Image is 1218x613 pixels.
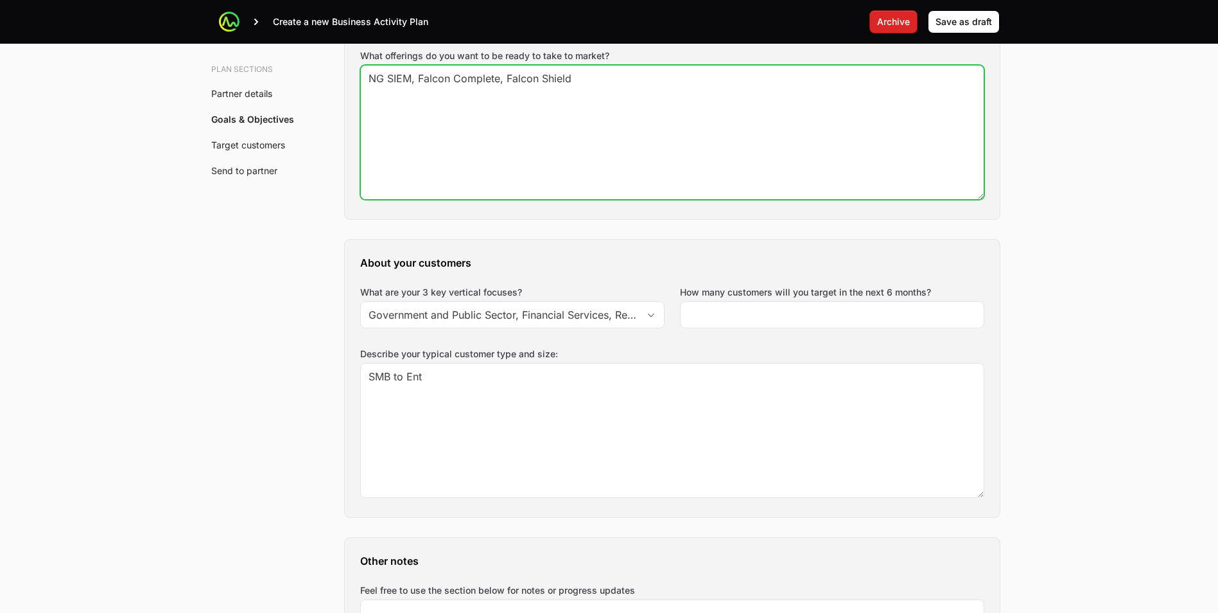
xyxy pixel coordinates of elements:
h3: Plan sections [211,64,299,75]
a: Target customers [211,139,285,150]
a: Partner details [211,88,272,99]
p: Create a new Business Activity Plan [273,15,428,28]
label: What offerings do you want to be ready to take to market? [360,49,984,62]
a: Goals & Objectives [211,114,294,125]
h3: Other notes [360,553,984,569]
label: Describe your typical customer type and size: [360,348,984,360]
h3: About your customers [360,255,984,271]
label: What are your 3 key vertical focuses? [360,286,665,299]
button: Archive [869,10,918,33]
div: Open [638,302,664,328]
label: How many customers will you target in the next 6 months? [680,286,931,299]
span: Save as draft [935,14,992,30]
button: Save as draft [928,10,1000,33]
textarea: NG SIEM, Falcon Complete, Falcon Shield [361,66,984,199]
a: Send to partner [211,165,277,176]
label: Feel free to use the section below for notes or progress updates [360,584,984,597]
img: ActivitySource [219,12,239,32]
textarea: SMB to Ent [361,364,984,497]
span: Archive [877,14,910,30]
